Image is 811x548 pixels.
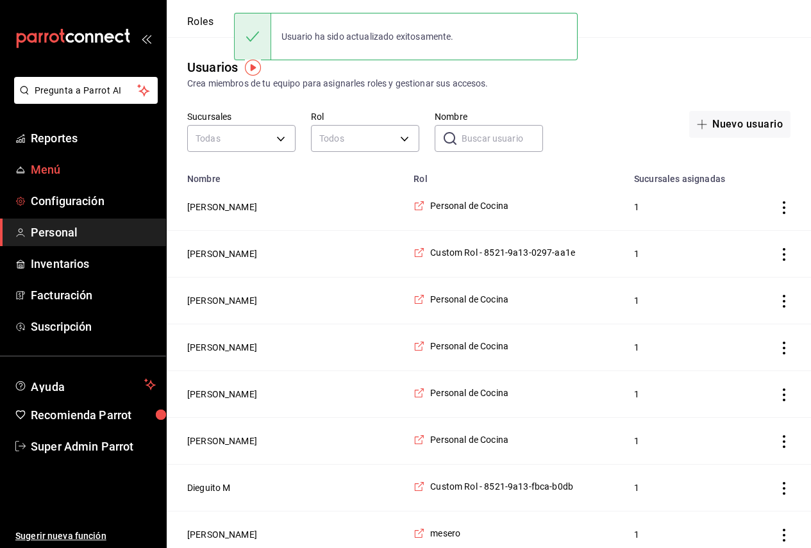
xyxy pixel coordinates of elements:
span: 1 [634,388,738,401]
div: navigation tabs [187,15,277,37]
th: Nombre [167,166,406,184]
button: [PERSON_NAME] [187,294,257,307]
button: actions [778,388,790,401]
a: Personal de Cocina [414,386,508,399]
button: actions [778,201,790,214]
img: Tooltip marker [245,60,261,76]
span: Custom Rol - 8521-9a13-fbca-b0db [430,480,573,493]
span: Configuración [31,192,156,210]
button: actions [778,435,790,448]
span: Personal [31,224,156,241]
span: Personal de Cocina [430,199,508,212]
span: Facturación [31,286,156,304]
button: actions [778,482,790,495]
a: mesero [414,527,460,540]
button: actions [778,529,790,542]
span: Ayuda [31,377,139,392]
span: Inventarios [31,255,156,272]
span: Personal de Cocina [430,340,508,353]
span: Suscripción [31,318,156,335]
button: Pregunta a Parrot AI [14,77,158,104]
a: Personal de Cocina [414,433,508,446]
a: Custom Rol - 8521-9a13-fbca-b0db [414,480,573,493]
a: Personal de Cocina [414,340,508,353]
span: 1 [634,294,738,307]
a: Pregunta a Parrot AI [9,93,158,106]
th: Rol [406,166,626,184]
button: actions [778,342,790,354]
span: Recomienda Parrot [31,406,156,424]
button: actions [778,248,790,261]
label: Rol [311,112,419,121]
span: 1 [634,435,738,447]
button: open_drawer_menu [141,33,151,44]
span: Custom Rol - 8521-9a13-0297-aa1e [430,246,575,259]
button: [PERSON_NAME] [187,201,257,213]
span: Menú [31,161,156,178]
span: Pregunta a Parrot AI [35,84,138,97]
button: Dieguito M [187,481,231,494]
span: 1 [634,247,738,260]
a: Personal de Cocina [414,199,508,212]
span: 1 [634,481,738,494]
th: Sucursales asignadas [626,166,753,184]
label: Sucursales [187,112,296,121]
span: 1 [634,201,738,213]
span: Sugerir nueva función [15,529,156,543]
a: Personal de Cocina [414,293,508,306]
div: Usuario ha sido actualizado exitosamente. [271,22,464,51]
div: Todas [187,125,296,152]
span: mesero [430,527,460,540]
label: Nombre [435,112,543,121]
button: Roles [187,15,213,37]
span: Personal de Cocina [430,293,508,306]
span: Super Admin Parrot [31,438,156,455]
input: Buscar usuario [462,126,543,151]
span: Personal de Cocina [430,433,508,446]
button: [PERSON_NAME] [187,247,257,260]
div: Todos [311,125,419,152]
button: Nuevo usuario [689,111,790,138]
span: 1 [634,341,738,354]
div: Crea miembros de tu equipo para asignarles roles y gestionar sus accesos. [187,77,790,90]
div: Usuarios [187,58,238,77]
button: actions [778,295,790,308]
span: Reportes [31,129,156,147]
button: [PERSON_NAME] [187,528,257,541]
span: Personal de Cocina [430,386,508,399]
button: [PERSON_NAME] [187,435,257,447]
span: 1 [634,528,738,541]
button: [PERSON_NAME] [187,388,257,401]
a: Custom Rol - 8521-9a13-0297-aa1e [414,246,575,259]
button: [PERSON_NAME] [187,341,257,354]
